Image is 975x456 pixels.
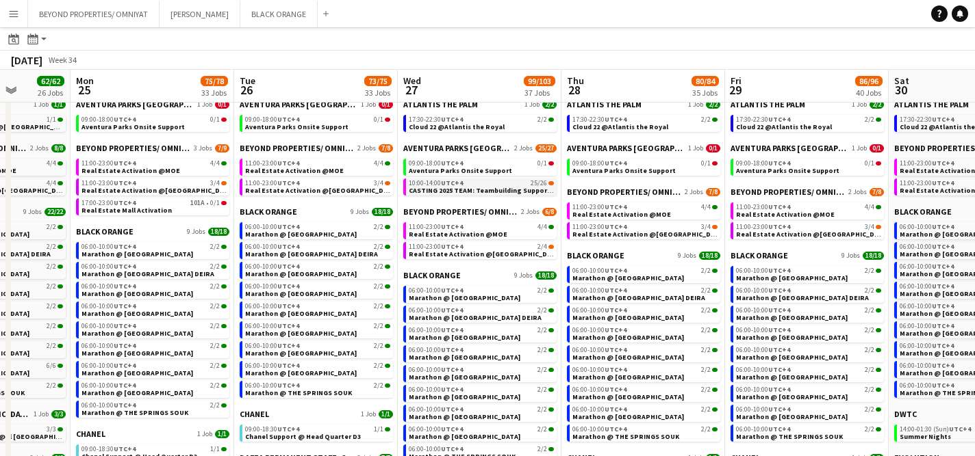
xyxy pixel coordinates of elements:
span: Marathon @ DUBAI HILLS MALL [81,250,193,258]
span: ATLANTIS THE PALM [403,99,478,109]
a: 11:00-23:00UTC+43/4Real Estate Activation @[GEOGRAPHIC_DATA] [736,222,881,238]
span: 11:00-23:00 [409,224,463,230]
span: 2 Jobs [30,144,49,152]
span: UTC+4 [114,198,136,207]
span: 1/1 [47,116,56,123]
span: 9 Jobs [23,208,42,216]
span: 9 Jobs [514,271,533,280]
span: 06:00-10:00 [900,243,954,250]
a: 11:00-23:00UTC+43/4Real Estate Activation @[GEOGRAPHIC_DATA] [81,178,227,194]
span: UTC+4 [277,282,299,291]
span: UTC+4 [768,202,790,211]
span: 06:00-10:00 [81,283,136,290]
span: 3/4 [210,180,220,187]
span: 0/1 [865,160,874,167]
span: UTC+4 [768,286,790,295]
a: BEYOND PROPERTIES/ OMNIYAT3 Jobs7/9 [76,143,229,153]
span: 06:00-10:00 [736,267,790,274]
span: 2/2 [210,263,220,270]
span: 25/26 [531,180,547,187]
span: 2/2 [701,267,711,274]
span: 2/2 [865,287,874,294]
span: Real Estate Activation @Nakheel mall [409,250,561,258]
span: 101A [190,200,205,206]
span: UTC+4 [114,159,136,167]
div: BLACK ORANGE9 Jobs18/1806:00-10:00UTC+42/2Marathon @ [GEOGRAPHIC_DATA]06:00-10:00UTC+42/2Marathon... [76,226,229,429]
span: 06:00-10:00 [81,263,136,270]
span: Real Estate Activation @Nakheel mall [245,186,398,195]
span: Real Estate Mall Activation [81,206,172,215]
span: ATLANTIS THE PALM [567,99,642,109]
span: Marathon @ DUBAI HILLS MALL [736,273,848,282]
span: 06:00-10:00 [900,224,954,230]
span: Marathon @ DUBAI HILLS MALL [572,273,684,282]
span: 4/4 [47,180,56,187]
span: 06:00-10:00 [572,267,626,274]
span: 09:00-18:00 [81,116,136,123]
a: 17:30-22:30UTC+42/2Cloud 22 @Atlantis the Royal [409,115,554,131]
span: Cloud 22 @Atlantis the Royal [409,122,505,131]
a: 09:00-18:00UTC+40/1Aventura Parks Onsite Support [736,159,881,174]
span: 11:00-23:00 [736,224,790,230]
span: UTC+4 [277,178,299,187]
span: 18/18 [208,228,229,236]
span: 3/4 [701,224,711,230]
span: 09:00-18:00 [736,160,790,167]
span: 2/2 [47,243,56,250]
div: AVENTURA PARKS [GEOGRAPHIC_DATA]1 Job0/109:00-18:00UTC+40/1Aventura Parks Onsite Support [731,143,884,187]
span: 11:00-23:00 [81,180,136,187]
span: 06:00-10:00 [81,243,136,250]
span: 11:00-23:00 [900,160,954,167]
span: 2/2 [374,263,383,270]
span: BLACK ORANGE [240,206,297,217]
span: 17:00-23:00 [81,200,136,206]
span: 0/1 [374,116,383,123]
span: 0/1 [706,144,720,152]
a: 06:00-10:00UTC+42/2Marathon @ [GEOGRAPHIC_DATA] [81,242,227,258]
span: UTC+4 [114,282,136,291]
span: UTC+4 [277,159,299,167]
span: UTC+4 [605,266,626,275]
span: 1 Job [852,144,867,152]
span: UTC+4 [441,222,463,231]
a: BLACK ORANGE9 Jobs18/18 [567,250,720,260]
span: UTC+4 [277,262,299,271]
span: UTC+4 [605,115,626,124]
span: Real Estate Activation @MOE [81,166,180,175]
span: UTC+4 [441,286,463,295]
span: 22/22 [45,208,66,216]
div: BEYOND PROPERTIES/ OMNIYAT3 Jobs7/911:00-23:00UTC+44/4Real Estate Activation @MOE11:00-23:00UTC+4... [76,143,229,226]
span: UTC+4 [605,222,626,231]
span: UTC+4 [932,262,954,271]
span: BEYOND PROPERTIES/ OMNIYAT [76,143,191,153]
span: UTC+4 [932,222,954,231]
span: 2/4 [537,243,547,250]
span: 4/4 [210,160,220,167]
span: 18/18 [863,252,884,260]
a: AVENTURA PARKS [GEOGRAPHIC_DATA]1 Job0/1 [240,99,393,109]
span: 0/1 [701,160,711,167]
span: 11:00-23:00 [245,180,299,187]
a: 06:00-10:00UTC+42/2Marathon @ [GEOGRAPHIC_DATA] DEIRA [736,286,881,301]
a: 11:00-23:00UTC+43/4Real Estate Activation @[GEOGRAPHIC_DATA] [572,222,718,238]
div: BEYOND PROPERTIES/ OMNIYAT2 Jobs7/811:00-23:00UTC+44/4Real Estate Activation @MOE11:00-23:00UTC+4... [731,187,884,250]
span: BEYOND PROPERTIES/ OMNIYAT [240,143,355,153]
span: 2/2 [210,243,220,250]
span: 06:00-10:00 [736,287,790,294]
span: 0/1 [210,200,220,206]
a: 11:00-23:00UTC+44/4Real Estate Activation @MOE [572,202,718,218]
span: 11:00-23:00 [736,204,790,211]
span: UTC+4 [932,159,954,167]
span: 4/4 [865,204,874,211]
span: UTC+4 [277,242,299,251]
a: AVENTURA PARKS [GEOGRAPHIC_DATA]1 Job0/1 [76,99,229,109]
span: 09:00-18:00 [572,160,626,167]
a: 06:00-10:00UTC+42/2Marathon @ [GEOGRAPHIC_DATA] [245,282,390,297]
span: BLACK ORANGE [403,270,461,280]
button: [PERSON_NAME] [160,1,240,27]
a: BLACK ORANGE9 Jobs18/18 [731,250,884,260]
span: 4/4 [47,160,56,167]
span: 7/8 [870,188,884,196]
a: 17:00-23:00UTC+4101A•0/1Real Estate Mall Activation [81,198,227,214]
span: 9 Jobs [187,228,205,236]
